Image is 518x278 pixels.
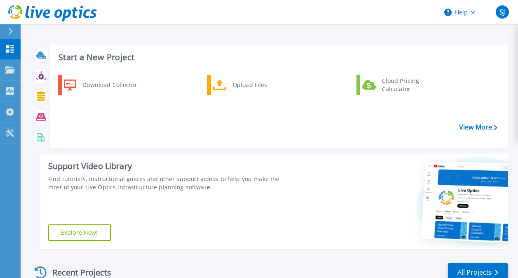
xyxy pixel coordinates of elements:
a: Upload Files [207,75,292,95]
div: Support Video Library [48,161,291,172]
a: View More [459,123,497,131]
a: Download Collector [58,75,143,95]
a: Cloud Pricing Calculator [356,75,441,95]
div: Upload Files [229,77,290,93]
span: SJ [499,9,505,15]
h3: Start a New Project [59,53,497,62]
a: Explore Now! [48,224,111,241]
div: Cloud Pricing Calculator [378,77,439,93]
div: Download Collector [78,77,141,93]
div: Find tutorials, instructional guides and other support videos to help you make the most of your L... [48,175,291,191]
